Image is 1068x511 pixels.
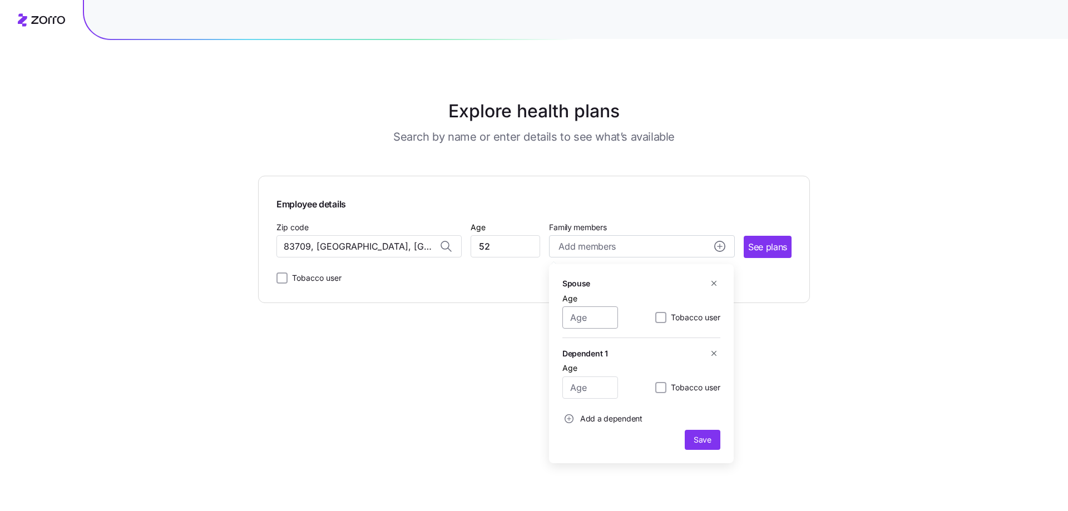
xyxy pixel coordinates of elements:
input: Age [562,376,618,399]
div: Add membersadd icon [549,264,734,463]
button: See plans [744,236,792,258]
svg: add icon [714,241,725,252]
span: Employee details [276,194,346,211]
span: Family members [549,222,734,233]
h1: Explore health plans [286,98,783,125]
svg: add icon [565,414,573,423]
input: Age [562,306,618,329]
button: Add a dependent [562,408,642,430]
button: Add membersadd icon [549,235,734,257]
span: Save [694,434,711,445]
label: Tobacco user [666,381,720,394]
h5: Spouse [562,277,590,289]
span: Add members [558,240,615,254]
label: Tobacco user [288,271,342,285]
span: See plans [748,240,787,254]
span: Add a dependent [580,413,642,424]
label: Zip code [276,221,309,234]
label: Tobacco user [666,311,720,324]
label: Age [562,362,577,374]
button: Save [685,430,720,450]
input: Zip code [276,235,462,257]
label: Age [562,292,577,305]
h5: Dependent 1 [562,348,608,359]
input: Age [471,235,540,257]
h3: Search by name or enter details to see what’s available [393,129,675,145]
label: Age [471,221,486,234]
